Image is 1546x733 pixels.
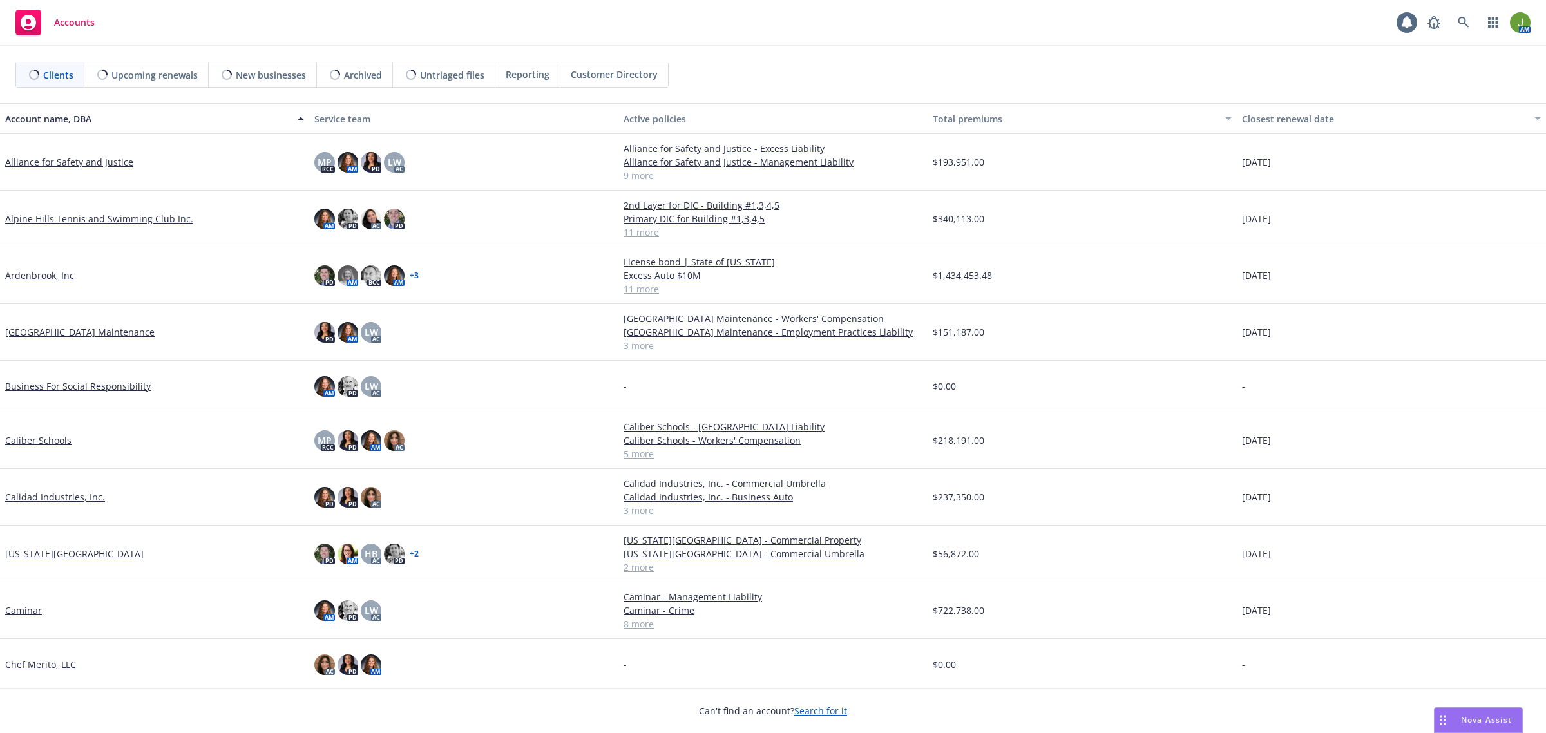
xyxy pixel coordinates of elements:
[1242,269,1271,282] span: [DATE]
[5,604,42,617] a: Caminar
[1242,112,1527,126] div: Closest renewal date
[384,430,405,451] img: photo
[1510,12,1531,33] img: photo
[1242,325,1271,339] span: [DATE]
[624,490,922,504] a: Calidad Industries, Inc. - Business Auto
[624,255,922,269] a: License bond | State of [US_STATE]
[384,209,405,229] img: photo
[365,547,377,560] span: HB
[933,547,979,560] span: $56,872.00
[5,490,105,504] a: Calidad Industries, Inc.
[624,198,922,212] a: 2nd Layer for DIC - Building #1,3,4,5
[1480,10,1506,35] a: Switch app
[933,112,1217,126] div: Total premiums
[933,212,984,225] span: $340,113.00
[624,447,922,461] a: 5 more
[338,487,358,508] img: photo
[933,155,984,169] span: $193,951.00
[338,430,358,451] img: photo
[338,209,358,229] img: photo
[318,433,332,447] span: MP
[43,68,73,82] span: Clients
[1421,10,1447,35] a: Report a Bug
[624,547,922,560] a: [US_STATE][GEOGRAPHIC_DATA] - Commercial Umbrella
[624,155,922,169] a: Alliance for Safety and Justice - Management Liability
[624,225,922,239] a: 11 more
[361,209,381,229] img: photo
[1242,604,1271,617] span: [DATE]
[384,265,405,286] img: photo
[624,560,922,574] a: 2 more
[624,169,922,182] a: 9 more
[506,68,549,81] span: Reporting
[5,155,133,169] a: Alliance for Safety and Justice
[338,152,358,173] img: photo
[420,68,484,82] span: Untriaged files
[1242,658,1245,671] span: -
[314,376,335,397] img: photo
[309,103,618,134] button: Service team
[624,212,922,225] a: Primary DIC for Building #1,3,4,5
[338,654,358,675] img: photo
[5,325,155,339] a: [GEOGRAPHIC_DATA] Maintenance
[933,604,984,617] span: $722,738.00
[624,533,922,547] a: [US_STATE][GEOGRAPHIC_DATA] - Commercial Property
[388,155,401,169] span: LW
[111,68,198,82] span: Upcoming renewals
[624,420,922,433] a: Caliber Schools - [GEOGRAPHIC_DATA] Liability
[618,103,928,134] button: Active policies
[1242,547,1271,560] span: [DATE]
[624,269,922,282] a: Excess Auto $10M
[624,339,922,352] a: 3 more
[314,600,335,621] img: photo
[318,155,332,169] span: MP
[5,547,144,560] a: [US_STATE][GEOGRAPHIC_DATA]
[5,212,193,225] a: Alpine Hills Tennis and Swimming Club Inc.
[624,112,922,126] div: Active policies
[1237,103,1546,134] button: Closest renewal date
[314,322,335,343] img: photo
[384,544,405,564] img: photo
[624,504,922,517] a: 3 more
[624,477,922,490] a: Calidad Industries, Inc. - Commercial Umbrella
[361,265,381,286] img: photo
[933,379,956,393] span: $0.00
[794,705,847,717] a: Search for it
[1242,490,1271,504] span: [DATE]
[314,487,335,508] img: photo
[624,325,922,339] a: [GEOGRAPHIC_DATA] Maintenance - Employment Practices Liability
[5,433,72,447] a: Caliber Schools
[933,658,956,671] span: $0.00
[361,487,381,508] img: photo
[928,103,1237,134] button: Total premiums
[10,5,100,41] a: Accounts
[624,142,922,155] a: Alliance for Safety and Justice - Excess Liability
[314,654,335,675] img: photo
[314,112,613,126] div: Service team
[933,490,984,504] span: $237,350.00
[361,430,381,451] img: photo
[624,312,922,325] a: [GEOGRAPHIC_DATA] Maintenance - Workers' Compensation
[410,272,419,280] a: + 3
[624,282,922,296] a: 11 more
[338,322,358,343] img: photo
[365,604,378,617] span: LW
[1435,708,1451,732] div: Drag to move
[314,265,335,286] img: photo
[1242,379,1245,393] span: -
[624,379,627,393] span: -
[1434,707,1523,733] button: Nova Assist
[1242,433,1271,447] span: [DATE]
[338,544,358,564] img: photo
[933,433,984,447] span: $218,191.00
[933,325,984,339] span: $151,187.00
[344,68,382,82] span: Archived
[54,17,95,28] span: Accounts
[5,379,151,393] a: Business For Social Responsibility
[365,379,378,393] span: LW
[933,269,992,282] span: $1,434,453.48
